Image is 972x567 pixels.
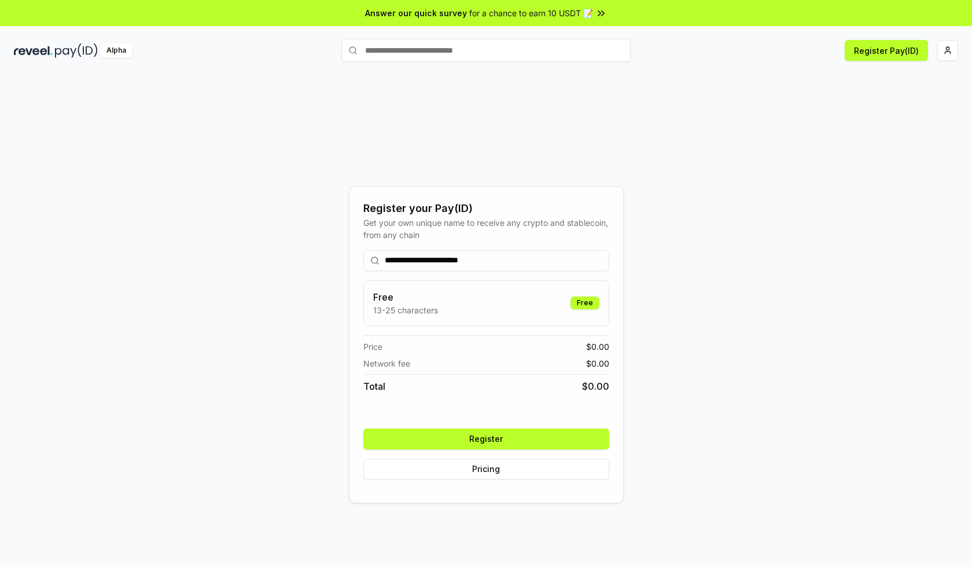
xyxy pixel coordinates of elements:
span: $ 0.00 [586,341,609,353]
p: 13-25 characters [373,304,438,316]
button: Pricing [363,459,609,480]
div: Alpha [100,43,132,58]
h3: Free [373,290,438,304]
span: $ 0.00 [586,357,609,370]
span: Total [363,379,385,393]
div: Register your Pay(ID) [363,200,609,217]
span: $ 0.00 [582,379,609,393]
span: Price [363,341,382,353]
span: Network fee [363,357,410,370]
div: Free [570,297,599,309]
img: pay_id [55,43,98,58]
button: Register Pay(ID) [845,40,928,61]
span: Answer our quick survey [365,7,467,19]
button: Register [363,429,609,449]
img: reveel_dark [14,43,53,58]
div: Get your own unique name to receive any crypto and stablecoin, from any chain [363,217,609,241]
span: for a chance to earn 10 USDT 📝 [469,7,593,19]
